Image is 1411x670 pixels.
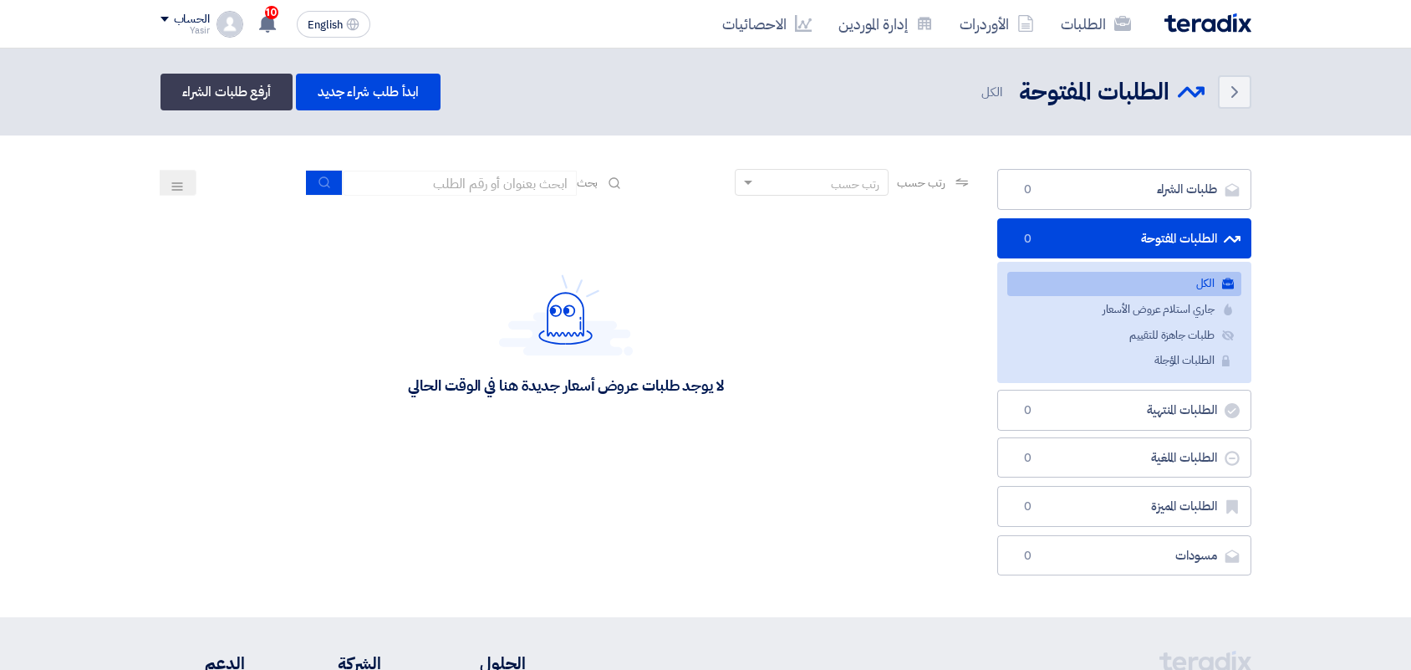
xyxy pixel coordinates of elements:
a: إدارة الموردين [825,4,946,43]
img: Hello [499,274,633,355]
a: طلبات الشراء0 [997,169,1251,210]
a: الطلبات المميزة0 [997,486,1251,527]
a: الطلبات المنتهية0 [997,390,1251,431]
span: رتب حسب [897,174,945,192]
a: الطلبات الملغية0 [997,437,1251,478]
input: ابحث بعنوان أو رقم الطلب [343,171,577,196]
button: English [297,11,370,38]
span: 0 [1018,231,1038,248]
a: الطلبات المفتوحة0 [997,218,1251,259]
span: 0 [1018,499,1038,515]
span: 0 [1018,548,1038,565]
div: الحساب [174,13,210,27]
a: أرفع طلبات الشراء [160,74,293,110]
a: طلبات جاهزة للتقييم [1007,324,1241,348]
a: جاري استلام عروض الأسعار [1007,298,1241,322]
div: رتب حسب [831,176,879,193]
a: مسودات0 [997,535,1251,576]
span: 0 [1018,450,1038,467]
a: الطلبات [1047,4,1144,43]
h2: الطلبات المفتوحة [1019,76,1169,109]
img: profile_test.png [216,11,243,38]
a: الأوردرات [946,4,1047,43]
span: 0 [1018,402,1038,419]
span: English [308,19,343,31]
span: 0 [1018,182,1038,198]
div: لا يوجد طلبات عروض أسعار جديدة هنا في الوقت الحالي [408,376,723,395]
div: Yasir [160,26,210,35]
a: الكل [1007,272,1241,296]
span: بحث [577,174,599,192]
a: الطلبات المؤجلة [1007,349,1241,373]
span: 10 [265,6,278,19]
a: ابدأ طلب شراء جديد [296,74,441,110]
span: الكل [981,83,1006,102]
a: الاحصائيات [709,4,825,43]
img: Teradix logo [1164,13,1251,33]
